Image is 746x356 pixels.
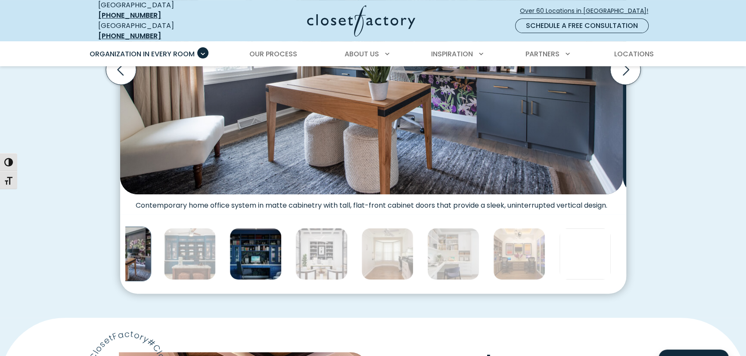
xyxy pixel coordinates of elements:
[98,31,161,41] a: [PHONE_NUMBER]
[120,194,623,210] figcaption: Contemporary home office system in matte cabinetry with tall, flat-front cabinet doors that provi...
[493,228,545,280] img: Home office cabinetry in Rocky Mountain melamine with dual work stations and glass paneled doors.
[98,21,223,41] div: [GEOGRAPHIC_DATA]
[90,49,195,59] span: Organization in Every Room
[559,228,611,280] img: Built-in desk with side full height cabinets and open book shelving with LED light strips.
[103,51,140,88] button: Previous slide
[84,42,662,66] nav: Primary Menu
[520,6,655,15] span: Over 60 Locations in [GEOGRAPHIC_DATA]!
[96,227,151,281] img: Modern home office with floral accent wallpaper, matte charcoal built-ins, and a light oak desk f...
[98,10,161,20] a: [PHONE_NUMBER]
[515,18,649,33] a: Schedule a Free Consultation
[249,49,297,59] span: Our Process
[614,49,654,59] span: Locations
[525,49,559,59] span: Partners
[345,49,379,59] span: About Us
[307,5,415,37] img: Closet Factory Logo
[607,51,644,88] button: Next slide
[431,49,473,59] span: Inspiration
[519,3,656,18] a: Over 60 Locations in [GEOGRAPHIC_DATA]!
[427,228,479,280] img: Home office with concealed built-in wall bed, wraparound desk, and open shelving.
[230,228,282,280] img: Custom home office with blue built-ins, glass-front cabinets, adjustable shelving, custom drawer ...
[361,228,413,280] img: Home office with built-in wall bed to transform space into guest room. Dual work stations built i...
[295,228,348,280] img: Office wall unit with lower drawers and upper open shelving with black backing.
[164,228,216,280] img: Built-in blue cabinetry with mesh-front doors and open shelving displays accessories like labeled...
